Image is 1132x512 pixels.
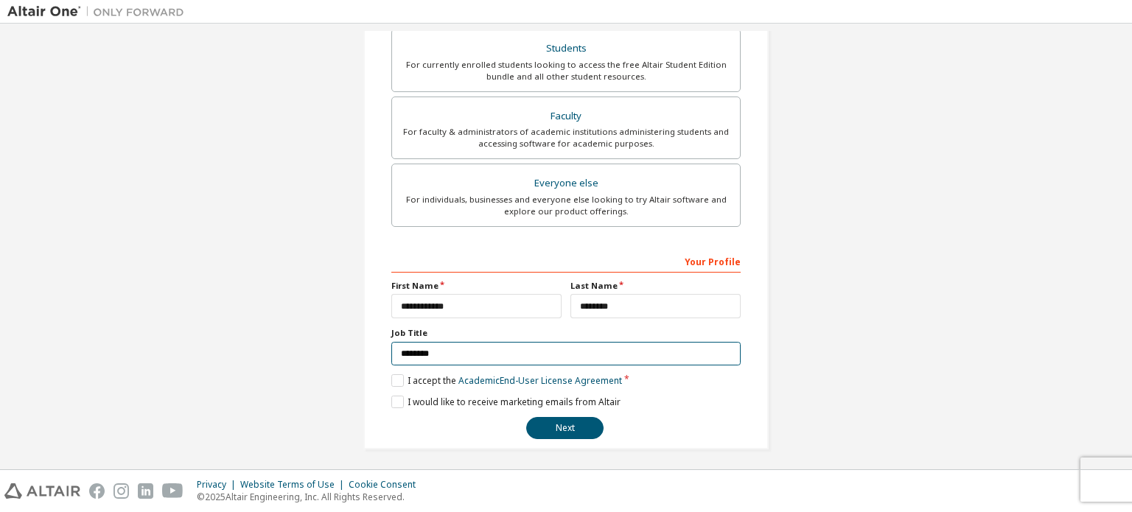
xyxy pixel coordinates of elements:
[138,483,153,499] img: linkedin.svg
[197,491,424,503] p: © 2025 Altair Engineering, Inc. All Rights Reserved.
[401,173,731,194] div: Everyone else
[162,483,184,499] img: youtube.svg
[570,280,741,292] label: Last Name
[89,483,105,499] img: facebook.svg
[240,479,349,491] div: Website Terms of Use
[401,194,731,217] div: For individuals, businesses and everyone else looking to try Altair software and explore our prod...
[401,106,731,127] div: Faculty
[197,479,240,491] div: Privacy
[526,417,604,439] button: Next
[401,38,731,59] div: Students
[401,59,731,83] div: For currently enrolled students looking to access the free Altair Student Edition bundle and all ...
[7,4,192,19] img: Altair One
[391,280,562,292] label: First Name
[113,483,129,499] img: instagram.svg
[391,417,741,439] div: Read and acccept EULA to continue
[391,396,621,408] label: I would like to receive marketing emails from Altair
[391,374,622,387] label: I accept the
[458,374,622,387] a: Academic End-User License Agreement
[4,483,80,499] img: altair_logo.svg
[349,479,424,491] div: Cookie Consent
[401,126,731,150] div: For faculty & administrators of academic institutions administering students and accessing softwa...
[391,327,741,339] label: Job Title
[391,249,741,273] div: Your Profile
